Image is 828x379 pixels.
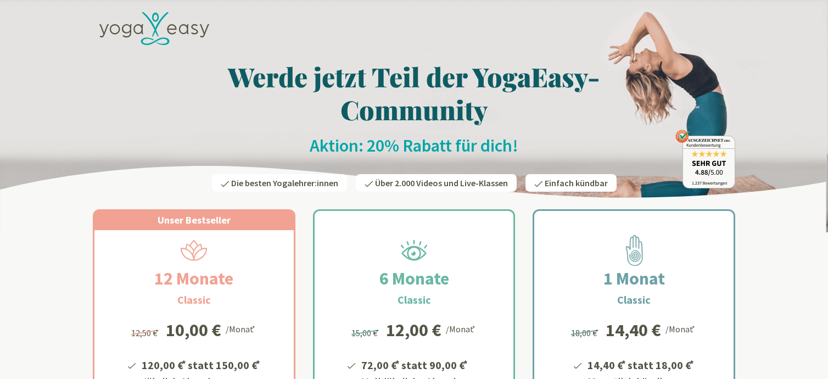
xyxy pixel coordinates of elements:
div: /Monat [665,321,697,336]
span: Unser Bestseller [158,214,231,226]
span: 15,00 € [351,327,381,338]
span: Einfach kündbar [545,177,608,188]
div: 12,00 € [386,321,441,339]
div: 10,00 € [166,321,221,339]
h2: 1 Monat [577,265,691,292]
span: 12,50 € [131,327,160,338]
h3: Classic [177,292,211,308]
h1: Werde jetzt Teil der YogaEasy-Community [93,60,735,126]
h2: 12 Monate [128,265,260,292]
h2: 6 Monate [353,265,475,292]
span: Die besten Yogalehrer:innen [231,177,338,188]
div: 14,40 € [606,321,661,339]
li: 72,00 € statt 90,00 € [360,355,483,374]
div: /Monat [226,321,257,336]
span: Über 2.000 Videos und Live-Klassen [375,177,508,188]
h2: Aktion: 20% Rabatt für dich! [93,135,735,157]
h3: Classic [617,292,651,308]
h3: Classic [398,292,431,308]
img: ausgezeichnet_badge.png [675,130,735,188]
li: 14,40 € statt 18,00 € [586,355,696,374]
span: 18,00 € [571,327,600,338]
div: /Monat [446,321,477,336]
li: 120,00 € statt 150,00 € [140,355,262,374]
